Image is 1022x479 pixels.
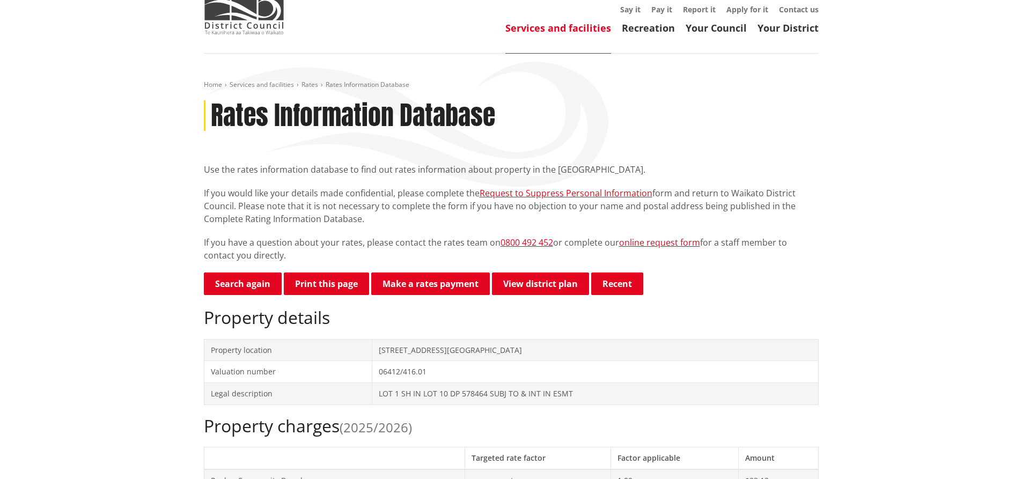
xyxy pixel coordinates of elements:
th: Factor applicable [611,447,738,469]
a: Contact us [779,4,819,14]
span: (2025/2026) [340,418,412,436]
a: Rates [302,80,318,89]
a: Apply for it [726,4,768,14]
a: Recreation [622,21,675,34]
a: Report it [683,4,716,14]
td: [STREET_ADDRESS][GEOGRAPHIC_DATA] [372,339,818,361]
td: Legal description [204,382,372,404]
button: Print this page [284,272,369,295]
a: Home [204,80,222,89]
td: 06412/416.01 [372,361,818,383]
h2: Property details [204,307,819,328]
p: Use the rates information database to find out rates information about property in the [GEOGRAPHI... [204,163,819,176]
td: LOT 1 SH IN LOT 10 DP 578464 SUBJ TO & INT IN ESMT [372,382,818,404]
p: If you would like your details made confidential, please complete the form and return to Waikato ... [204,187,819,225]
td: Property location [204,339,372,361]
a: Request to Suppress Personal Information [480,187,652,199]
td: Valuation number [204,361,372,383]
nav: breadcrumb [204,80,819,90]
iframe: Messenger Launcher [973,434,1011,473]
h1: Rates Information Database [211,100,495,131]
a: Your Council [686,21,747,34]
a: 0800 492 452 [501,237,553,248]
a: Your District [758,21,819,34]
p: If you have a question about your rates, please contact the rates team on or complete our for a s... [204,236,819,262]
a: online request form [619,237,700,248]
a: Say it [620,4,641,14]
a: View district plan [492,272,589,295]
a: Make a rates payment [371,272,490,295]
a: Search again [204,272,282,295]
span: Rates Information Database [326,80,409,89]
a: Services and facilities [230,80,294,89]
th: Targeted rate factor [465,447,611,469]
th: Amount [738,447,818,469]
a: Pay it [651,4,672,14]
button: Recent [591,272,643,295]
a: Services and facilities [505,21,611,34]
h2: Property charges [204,416,819,436]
